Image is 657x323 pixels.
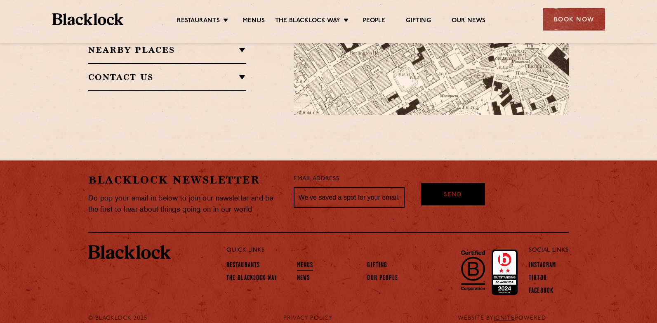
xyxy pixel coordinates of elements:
[88,45,246,55] h2: Nearby Places
[226,262,260,271] a: Restaurants
[367,262,387,271] a: Gifting
[529,287,553,296] a: Facebook
[88,245,171,259] img: BL_Textured_Logo-footer-cropped.svg
[529,245,569,256] p: Social Links
[226,245,502,256] p: Quick Links
[88,193,281,215] p: Do pop your email in below to join our newsletter and be the first to hear about things going on ...
[177,17,220,26] a: Restaurants
[492,250,518,295] img: Accred_2023_2star.png
[480,38,596,116] img: svg%3E
[294,187,405,208] input: We’ve saved a spot for your email...
[243,17,265,26] a: Menus
[88,72,246,82] h2: Contact Us
[275,17,340,26] a: The Blacklock Way
[406,17,431,26] a: Gifting
[226,274,277,283] a: The Blacklock Way
[363,17,385,26] a: People
[283,315,332,322] a: PRIVACY POLICY
[297,262,313,271] a: Menus
[294,174,339,184] label: Email Address
[543,8,605,31] div: Book Now
[52,13,124,25] img: BL_Textured_Logo-footer-cropped.svg
[529,262,556,271] a: Instagram
[452,17,486,26] a: Our News
[529,274,547,283] a: TikTok
[444,191,462,200] span: Send
[367,274,398,283] a: Our People
[456,245,490,295] img: B-Corp-Logo-Black-RGB.svg
[494,315,515,321] a: IGNITE
[297,274,310,283] a: News
[88,173,281,187] h2: Blacklock Newsletter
